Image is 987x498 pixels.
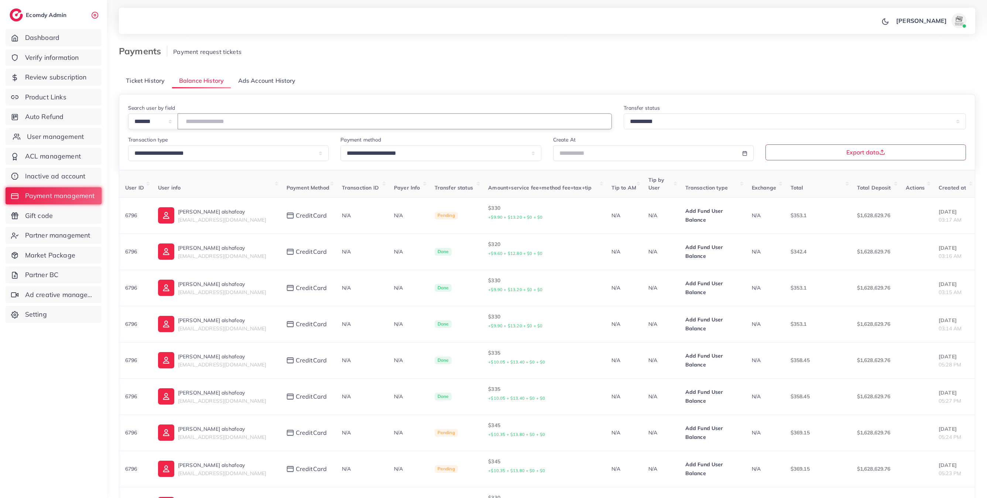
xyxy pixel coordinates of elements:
[287,466,294,472] img: payment
[648,356,674,365] p: N/A
[846,149,885,155] span: Export data
[648,211,674,220] p: N/A
[435,284,452,292] span: Done
[25,191,95,201] span: Payment management
[125,320,146,328] p: 6796
[435,248,452,256] span: Done
[296,429,327,437] span: creditCard
[488,240,599,258] p: $320
[939,207,969,216] p: [DATE]
[25,92,66,102] span: Product Links
[6,247,102,264] a: Market Package
[752,393,761,400] span: N/A
[791,392,845,401] p: $358.45
[296,248,327,256] span: creditCard
[939,184,966,191] span: Created at
[857,464,894,473] p: $1,628,629.76
[611,464,637,473] p: N/A
[178,280,266,289] p: [PERSON_NAME] alshafeay
[857,320,894,328] p: $1,628,629.76
[6,89,102,106] a: Product Links
[488,396,545,401] small: +$10.05 + $13.40 + $0 + $0
[287,393,294,400] img: payment
[6,306,102,323] a: Setting
[125,392,146,401] p: 6796
[158,316,174,332] img: ic-user-info.36bf1079.svg
[939,424,969,433] p: [DATE]
[394,392,423,401] p: N/A
[178,361,266,368] span: [EMAIL_ADDRESS][DOMAIN_NAME]
[178,470,266,477] span: [EMAIL_ADDRESS][DOMAIN_NAME]
[685,351,740,369] p: Add Fund User Balance
[394,464,423,473] p: N/A
[25,270,59,280] span: Partner BC
[287,212,294,219] img: payment
[178,316,266,325] p: [PERSON_NAME] alshafeay
[685,279,740,297] p: Add Fund User Balance
[158,243,174,260] img: ic-user-info.36bf1079.svg
[6,148,102,165] a: ACL management
[791,464,845,473] p: $369.15
[488,251,542,256] small: +$9.60 + $12.80 + $0 + $0
[25,33,59,42] span: Dashboard
[178,325,266,332] span: [EMAIL_ADDRESS][DOMAIN_NAME]
[435,212,458,220] span: Pending
[158,424,174,441] img: ic-user-info.36bf1079.svg
[25,151,81,161] span: ACL management
[648,464,674,473] p: N/A
[6,187,102,204] a: Payment management
[6,286,102,303] a: Ad creative management
[488,348,599,366] p: $335
[178,388,266,397] p: [PERSON_NAME] alshafeay
[6,168,102,185] a: Inactive ad account
[939,361,961,368] span: 05:28 PM
[488,287,542,292] small: +$9.90 + $13.20 + $0 + $0
[287,357,294,364] img: payment
[125,247,146,256] p: 6796
[488,385,599,403] p: $335
[648,247,674,256] p: N/A
[896,16,947,25] p: [PERSON_NAME]
[394,428,423,437] p: N/A
[178,243,266,252] p: [PERSON_NAME] alshafeay
[25,250,75,260] span: Market Package
[939,461,969,470] p: [DATE]
[435,357,452,365] span: Done
[296,356,327,365] span: creditCard
[394,356,423,365] p: N/A
[342,212,351,219] span: N/A
[178,352,266,361] p: [PERSON_NAME] alshafeay
[939,434,961,440] span: 05:24 PM
[25,290,96,300] span: Ad creative management
[25,112,64,122] span: Auto Refund
[791,247,845,256] p: $342.4
[648,320,674,328] p: N/A
[394,247,423,256] p: N/A
[488,421,599,439] p: $345
[939,280,969,289] p: [DATE]
[296,211,327,220] span: creditCard
[296,392,327,401] span: creditCard
[939,216,962,223] span: 03:17 AM
[857,428,894,437] p: $1,628,629.76
[6,69,102,86] a: Review subscription
[178,398,266,404] span: [EMAIL_ADDRESS][DOMAIN_NAME]
[624,104,660,112] label: Transfer status
[488,359,545,365] small: +$10.05 + $13.40 + $0 + $0
[287,249,294,255] img: payment
[125,464,146,473] p: 6796
[296,284,327,292] span: creditCard
[488,276,599,294] p: $330
[25,211,53,221] span: Gift code
[488,312,599,330] p: $330
[342,184,379,191] span: Transaction ID
[125,428,146,437] p: 6796
[10,8,23,21] img: logo
[125,283,146,292] p: 6796
[342,357,351,364] span: N/A
[6,49,102,66] a: Verify information
[611,247,637,256] p: N/A
[394,320,423,328] p: N/A
[488,432,545,437] small: +$10.35 + $13.80 + $0 + $0
[952,13,966,28] img: avatar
